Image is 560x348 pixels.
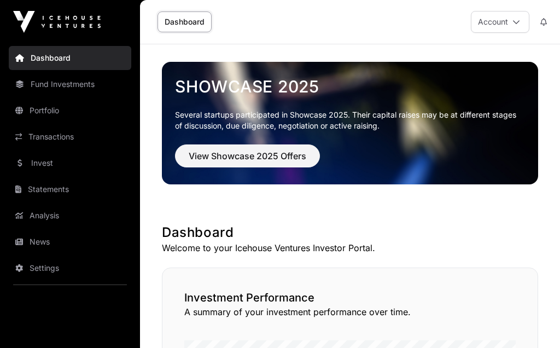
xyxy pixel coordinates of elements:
img: Icehouse Ventures Logo [13,11,101,33]
h1: Dashboard [162,224,538,241]
p: A summary of your investment performance over time. [184,305,516,318]
a: News [9,230,131,254]
iframe: Chat Widget [505,295,560,348]
a: View Showcase 2025 Offers [175,155,320,166]
a: Fund Investments [9,72,131,96]
img: Showcase 2025 [162,62,538,184]
a: Portfolio [9,98,131,123]
h2: Investment Performance [184,290,516,305]
a: Invest [9,151,131,175]
a: Analysis [9,204,131,228]
p: Welcome to your Icehouse Ventures Investor Portal. [162,241,538,254]
a: Settings [9,256,131,280]
a: Dashboard [9,46,131,70]
button: View Showcase 2025 Offers [175,144,320,167]
a: Dashboard [157,11,212,32]
span: View Showcase 2025 Offers [189,149,306,163]
a: Statements [9,177,131,201]
p: Several startups participated in Showcase 2025. Their capital raises may be at different stages o... [175,109,525,131]
a: Transactions [9,125,131,149]
button: Account [471,11,529,33]
a: Showcase 2025 [175,77,525,96]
